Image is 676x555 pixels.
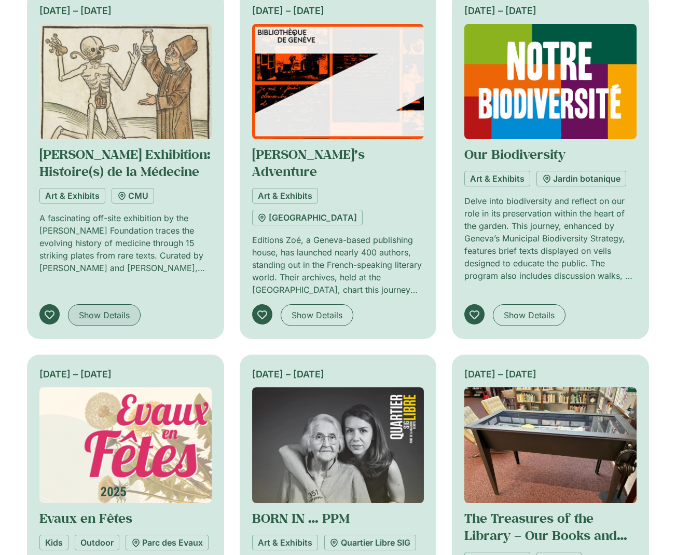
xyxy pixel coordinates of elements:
[39,188,105,204] a: Art & Exhibits
[39,509,132,526] a: Evaux en Fêtes
[112,188,154,204] a: CMU
[126,535,209,550] a: Parc des Evaux
[464,171,530,186] a: Art & Exhibits
[504,309,555,321] span: Show Details
[464,24,637,140] img: Coolturalia - Our biodiversity
[252,234,424,296] p: Editions Zoé, a Geneva-based publishing house, has launched nearly 400 authors, standing out in t...
[252,24,424,140] img: Coolturalia - Zoé or adventure
[292,309,342,321] span: Show Details
[39,212,212,274] p: A fascinating off-site exhibition by the [PERSON_NAME] Foundation traces the evolving history of ...
[79,309,130,321] span: Show Details
[39,535,68,550] a: Kids
[464,387,637,503] img: Coolturalia - The library treasures - our books and archives explained
[464,4,637,18] div: [DATE] – [DATE]
[252,4,424,18] div: [DATE] – [DATE]
[39,367,212,381] div: [DATE] – [DATE]
[252,210,363,225] a: [GEOGRAPHIC_DATA]
[324,535,416,550] a: Quartier Libre SIG
[281,304,353,326] a: Show Details
[252,535,318,550] a: Art & Exhibits
[68,304,141,326] a: Show Details
[464,367,637,381] div: [DATE] – [DATE]
[536,171,626,186] a: Jardin botanique
[252,145,365,180] a: [PERSON_NAME]’s Adventure
[493,304,565,326] a: Show Details
[75,535,119,550] a: Outdoor
[464,195,637,282] p: Delve into biodiversity and reflect on our role in its preservation within the heart of the garde...
[464,145,565,163] a: Our Biodiversity
[39,4,212,18] div: [DATE] – [DATE]
[252,367,424,381] div: [DATE] – [DATE]
[39,145,211,180] a: [PERSON_NAME] Exhibition: Histoire(s) de la Médecine
[252,188,318,204] a: Art & Exhibits
[252,509,350,526] a: BORN IN … PPM
[252,387,424,503] img: Coolturalia - BORN IN … PPM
